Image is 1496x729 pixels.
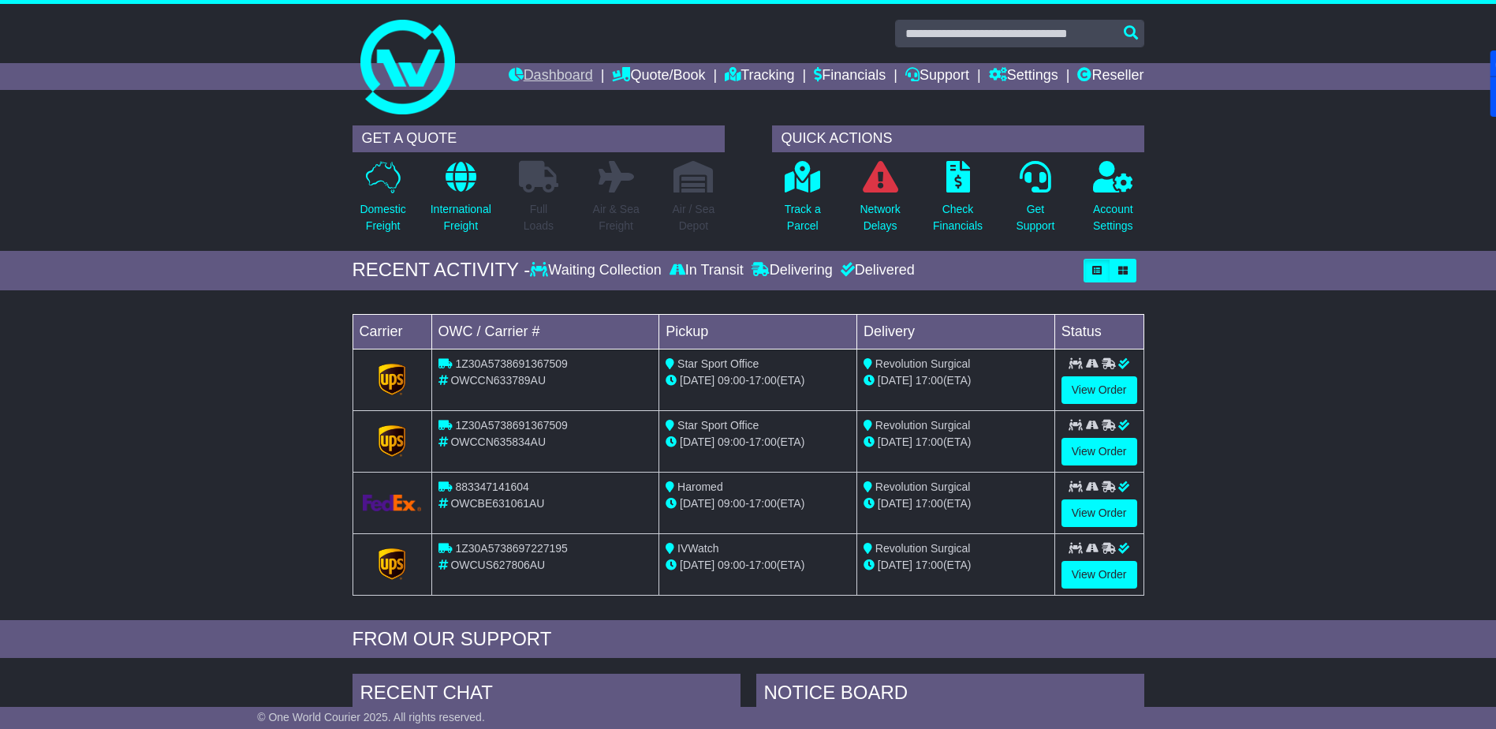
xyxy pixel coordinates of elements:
div: NOTICE BOARD [756,674,1144,716]
td: OWC / Carrier # [431,314,659,349]
a: Dashboard [509,63,593,90]
td: Delivery [856,314,1054,349]
a: View Order [1061,499,1137,527]
div: (ETA) [864,495,1048,512]
div: RECENT ACTIVITY - [353,259,531,282]
td: Carrier [353,314,431,349]
span: 09:00 [718,436,745,448]
a: Reseller [1077,63,1143,90]
span: [DATE] [878,497,912,510]
span: 17:00 [749,559,777,571]
p: Track a Parcel [785,201,821,234]
span: 17:00 [916,497,943,510]
span: 17:00 [916,559,943,571]
span: 09:00 [718,559,745,571]
div: In Transit [666,262,748,279]
img: GetCarrierServiceLogo [379,548,405,580]
p: Get Support [1016,201,1054,234]
div: QUICK ACTIONS [772,125,1144,152]
span: 09:00 [718,374,745,387]
a: View Order [1061,376,1137,404]
p: Account Settings [1093,201,1133,234]
p: International Freight [431,201,491,234]
a: InternationalFreight [430,160,492,243]
span: 17:00 [749,436,777,448]
div: FROM OUR SUPPORT [353,628,1144,651]
span: Star Sport Office [677,357,759,370]
span: 1Z30A5738697227195 [455,542,567,555]
span: © One World Courier 2025. All rights reserved. [257,711,485,723]
div: Delivered [837,262,915,279]
td: Status [1054,314,1143,349]
div: Delivering [748,262,837,279]
a: NetworkDelays [859,160,901,243]
p: Domestic Freight [360,201,405,234]
span: 17:00 [916,436,943,448]
span: Revolution Surgical [875,542,971,555]
span: 1Z30A5738691367509 [455,419,567,432]
span: OWCCN635834AU [450,436,546,448]
span: Revolution Surgical [875,419,971,432]
div: (ETA) [864,557,1048,574]
a: AccountSettings [1092,160,1134,243]
p: Full Loads [519,201,558,234]
a: Financials [814,63,886,90]
a: Quote/Book [612,63,705,90]
span: [DATE] [680,559,714,571]
p: Air / Sea Depot [673,201,715,234]
a: Track aParcel [784,160,822,243]
img: GetCarrierServiceLogo [363,495,422,511]
div: - (ETA) [666,372,850,389]
p: Check Financials [933,201,983,234]
p: Network Delays [860,201,900,234]
td: Pickup [659,314,857,349]
span: [DATE] [878,559,912,571]
div: - (ETA) [666,495,850,512]
div: RECENT CHAT [353,674,741,716]
span: 17:00 [749,497,777,510]
div: GET A QUOTE [353,125,725,152]
span: Revolution Surgical [875,357,971,370]
a: View Order [1061,438,1137,465]
a: Tracking [725,63,794,90]
span: Star Sport Office [677,419,759,432]
span: [DATE] [680,436,714,448]
span: [DATE] [878,436,912,448]
img: GetCarrierServiceLogo [379,425,405,457]
div: (ETA) [864,372,1048,389]
img: GetCarrierServiceLogo [379,364,405,395]
a: Settings [989,63,1058,90]
span: 1Z30A5738691367509 [455,357,567,370]
span: 17:00 [916,374,943,387]
span: OWCBE631061AU [450,497,544,510]
a: DomesticFreight [359,160,406,243]
div: - (ETA) [666,434,850,450]
span: [DATE] [680,374,714,387]
span: 883347141604 [455,480,528,493]
a: GetSupport [1015,160,1055,243]
a: Support [905,63,969,90]
span: OWCCN633789AU [450,374,546,387]
span: OWCUS627806AU [450,559,545,571]
span: Haromed [677,480,723,493]
span: 17:00 [749,374,777,387]
span: 09:00 [718,497,745,510]
div: (ETA) [864,434,1048,450]
span: IVWatch [677,542,718,555]
a: View Order [1061,561,1137,589]
span: Revolution Surgical [875,480,971,493]
div: - (ETA) [666,557,850,574]
p: Air & Sea Freight [593,201,640,234]
a: CheckFinancials [932,160,983,243]
span: [DATE] [680,497,714,510]
div: Waiting Collection [530,262,665,279]
span: [DATE] [878,374,912,387]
